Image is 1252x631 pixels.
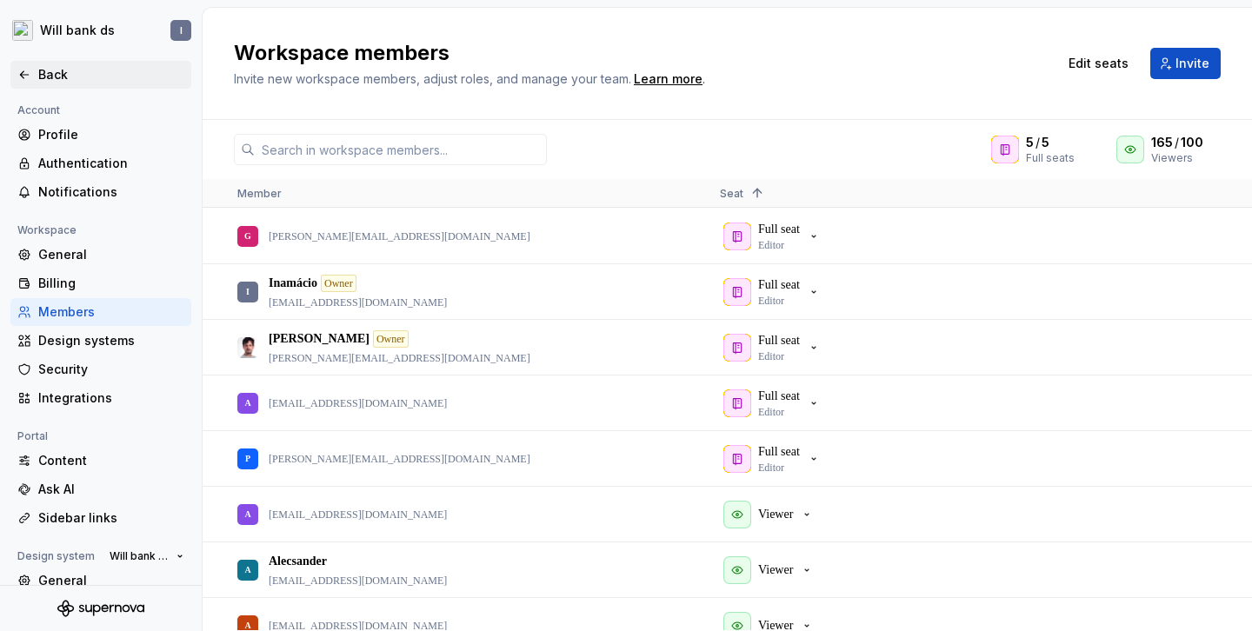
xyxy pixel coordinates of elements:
a: Back [10,61,191,89]
div: General [38,572,184,589]
div: Full seats [1026,151,1075,165]
a: Notifications [10,178,191,206]
a: General [10,567,191,594]
div: General [38,246,184,263]
div: Content [38,452,184,469]
p: [EMAIL_ADDRESS][DOMAIN_NAME] [269,508,447,521]
a: Content [10,447,191,475]
span: Seat [720,187,743,200]
button: Edit seats [1057,48,1140,79]
p: [EMAIL_ADDRESS][DOMAIN_NAME] [269,296,447,309]
span: 5 [1042,134,1049,151]
button: Will bank dsI [3,11,198,50]
div: Design system [10,546,102,567]
a: Design systems [10,327,191,355]
p: [EMAIL_ADDRESS][DOMAIN_NAME] [269,396,447,410]
div: Notifications [38,183,184,201]
span: Member [237,187,282,200]
img: Marcello Barbosa [237,337,258,358]
button: Full seatEditor [720,330,828,365]
button: Full seatEditor [720,442,828,476]
span: 165 [1151,134,1173,151]
p: [EMAIL_ADDRESS][DOMAIN_NAME] [269,574,447,588]
p: Editor [758,238,784,252]
div: Billing [38,275,184,292]
a: Authentication [10,149,191,177]
p: Full seat [758,276,800,294]
p: [PERSON_NAME] [269,330,370,348]
button: Full seatEditor [720,386,828,421]
span: . [631,73,705,86]
p: Editor [758,294,784,308]
a: Integrations [10,384,191,412]
a: General [10,241,191,269]
p: Full seat [758,221,800,238]
a: Security [10,355,191,383]
div: Owner [373,330,409,348]
div: / [1026,134,1075,151]
button: Viewer [720,497,821,532]
button: Invite [1150,48,1221,79]
div: Security [38,361,184,378]
div: / [1151,134,1221,151]
p: Inamácio [269,275,317,292]
div: A [244,553,250,587]
div: Viewers [1151,151,1221,165]
a: Profile [10,121,191,149]
div: P [245,442,250,475]
div: Design systems [38,332,184,349]
div: A [244,386,250,420]
p: Alecsander [269,553,327,570]
div: Sidebar links [38,509,184,527]
p: Viewer [758,506,793,523]
p: Viewer [758,561,793,579]
input: Search in workspace members... [255,134,547,165]
div: Workspace [10,220,83,241]
div: G [244,219,251,253]
svg: Supernova Logo [57,600,144,617]
div: Authentication [38,155,184,172]
p: [PERSON_NAME][EMAIL_ADDRESS][DOMAIN_NAME] [269,452,530,466]
img: 5ef8224e-fd7a-45c0-8e66-56d3552b678a.png [12,20,33,41]
div: Integrations [38,389,184,407]
span: 5 [1026,134,1034,151]
h2: Workspace members [234,39,1036,67]
div: Will bank ds [40,22,115,39]
p: Full seat [758,332,800,349]
p: Editor [758,461,784,475]
p: Full seat [758,388,800,405]
div: Account [10,100,67,121]
button: Viewer [720,553,821,588]
div: Members [38,303,184,321]
div: Back [38,66,184,83]
span: Will bank ds [110,549,170,563]
a: Ask AI [10,475,191,503]
a: Billing [10,269,191,297]
div: Profile [38,126,184,143]
div: Owner [321,275,356,292]
div: Ask AI [38,481,184,498]
p: [PERSON_NAME][EMAIL_ADDRESS][DOMAIN_NAME] [269,351,530,365]
p: Full seat [758,443,800,461]
a: Sidebar links [10,504,191,532]
div: I [246,275,250,309]
p: Editor [758,349,784,363]
div: Portal [10,426,55,447]
button: Full seatEditor [720,219,828,254]
button: Full seatEditor [720,275,828,309]
span: Invite [1175,55,1209,72]
a: Learn more [634,70,703,88]
div: A [244,497,250,531]
span: Edit seats [1069,55,1129,72]
p: Editor [758,405,784,419]
div: I [180,23,183,37]
span: Invite new workspace members, adjust roles, and manage your team. [234,71,631,86]
a: Members [10,298,191,326]
p: [PERSON_NAME][EMAIL_ADDRESS][DOMAIN_NAME] [269,229,530,243]
span: 100 [1181,134,1203,151]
